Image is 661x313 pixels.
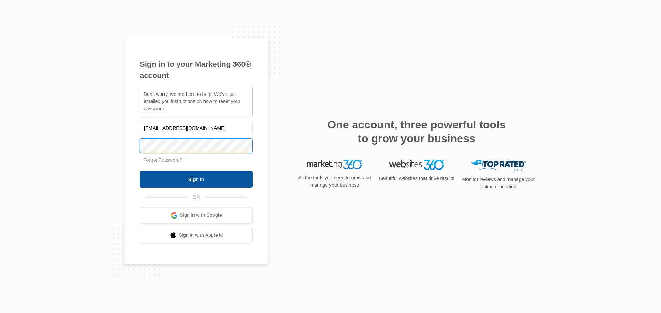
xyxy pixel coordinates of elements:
a: Sign in with Apple Id [140,227,253,244]
p: Monitor reviews and manage your online reputation [460,176,537,190]
span: Don't worry, we are here to help! We've just emailed you instructions on how to reset your password. [144,91,240,111]
img: Marketing 360 [307,160,362,169]
span: Sign in with Apple Id [179,232,223,239]
a: Sign in with Google [140,207,253,224]
h1: Sign in to your Marketing 360® account [140,58,253,81]
span: Sign in with Google [180,212,222,219]
h2: One account, three powerful tools to grow your business [325,118,508,145]
span: OR [188,194,205,201]
input: Sign In [140,171,253,188]
p: Beautiful websites that drive results [378,175,455,182]
p: All the tools you need to grow and manage your business [296,174,373,189]
input: Email [140,121,253,135]
img: Top Rated Local [471,160,526,171]
a: Forgot Password? [143,157,182,163]
img: Websites 360 [389,160,444,170]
